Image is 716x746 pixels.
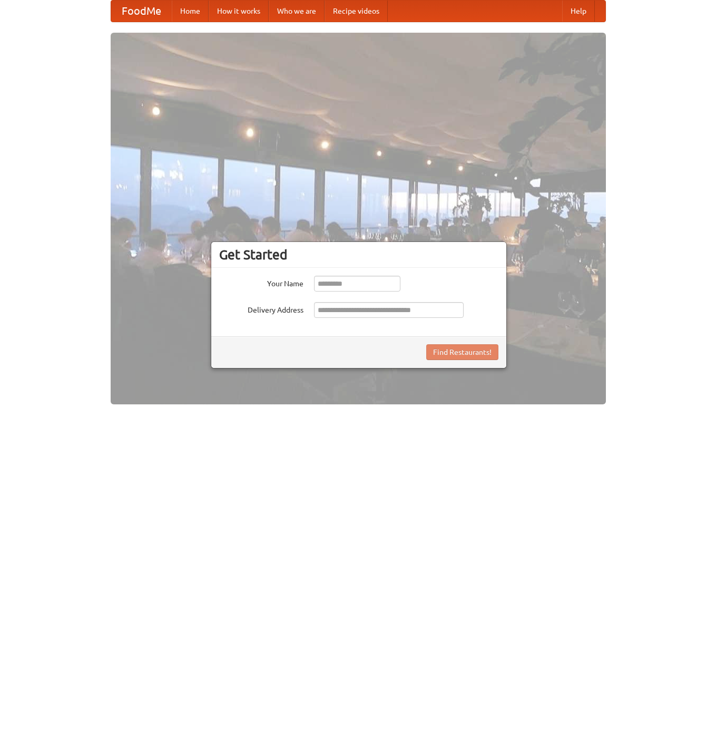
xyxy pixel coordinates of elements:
[209,1,269,22] a: How it works
[111,1,172,22] a: FoodMe
[426,344,498,360] button: Find Restaurants!
[325,1,388,22] a: Recipe videos
[219,276,303,289] label: Your Name
[172,1,209,22] a: Home
[219,302,303,315] label: Delivery Address
[562,1,595,22] a: Help
[219,247,498,263] h3: Get Started
[269,1,325,22] a: Who we are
